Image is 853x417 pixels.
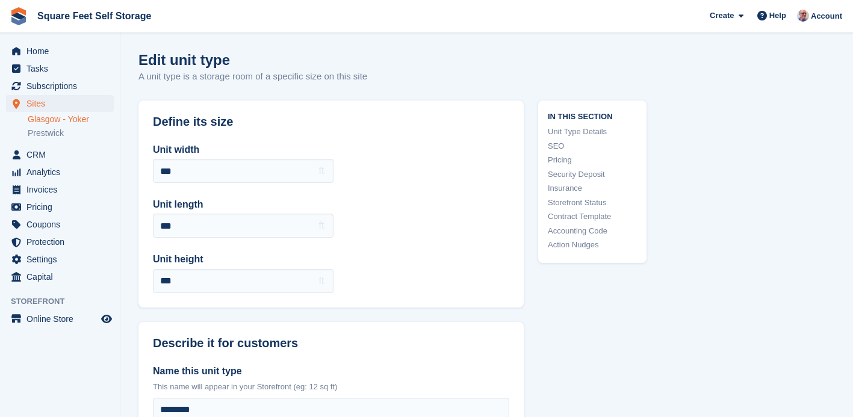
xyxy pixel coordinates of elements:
label: Name this unit type [153,364,509,378]
a: menu [6,78,114,94]
span: Storefront [11,295,120,307]
a: menu [6,146,114,163]
label: Unit height [153,252,333,267]
a: menu [6,95,114,112]
span: Coupons [26,216,99,233]
a: Security Deposit [548,168,637,181]
a: menu [6,164,114,181]
a: menu [6,181,114,198]
a: menu [6,310,114,327]
span: Pricing [26,199,99,215]
a: Glasgow - Yoker [28,114,114,125]
span: Online Store [26,310,99,327]
a: Action Nudges [548,239,637,251]
a: Storefront Status [548,197,637,209]
label: Unit width [153,143,333,157]
a: Insurance [548,182,637,194]
label: Unit length [153,197,333,212]
a: menu [6,199,114,215]
h2: Describe it for customers [153,336,509,350]
span: Help [769,10,786,22]
span: Settings [26,251,99,268]
img: David Greer [797,10,809,22]
span: In this section [548,110,637,122]
a: menu [6,233,114,250]
span: Subscriptions [26,78,99,94]
span: Sites [26,95,99,112]
span: Analytics [26,164,99,181]
a: menu [6,268,114,285]
h2: Define its size [153,115,509,129]
span: Create [710,10,734,22]
span: Account [811,10,842,22]
p: This name will appear in your Storefront (eg: 12 sq ft) [153,381,509,393]
a: menu [6,251,114,268]
a: Unit Type Details [548,126,637,138]
span: Capital [26,268,99,285]
a: Contract Template [548,211,637,223]
p: A unit type is a storage room of a specific size on this site [138,70,367,84]
a: Accounting Code [548,225,637,237]
h1: Edit unit type [138,52,367,68]
a: menu [6,216,114,233]
span: Invoices [26,181,99,198]
span: CRM [26,146,99,163]
a: Square Feet Self Storage [33,6,156,26]
a: Pricing [548,154,637,166]
a: Preview store [99,312,114,326]
span: Protection [26,233,99,250]
span: Tasks [26,60,99,77]
a: SEO [548,140,637,152]
a: Prestwick [28,128,114,139]
img: stora-icon-8386f47178a22dfd0bd8f6a31ec36ba5ce8667c1dd55bd0f319d3a0aa187defe.svg [10,7,28,25]
a: menu [6,60,114,77]
a: menu [6,43,114,60]
span: Home [26,43,99,60]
